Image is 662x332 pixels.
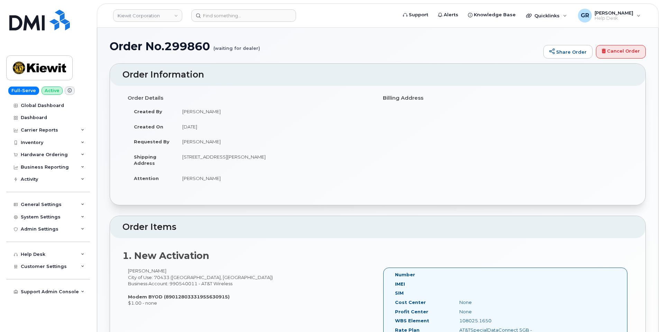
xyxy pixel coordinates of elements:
div: 108025.1650 [454,317,544,324]
strong: Modem BYOD (89012803331955630915) [128,294,230,299]
td: [PERSON_NAME] [176,104,373,119]
label: Profit Center [395,308,428,315]
h4: Order Details [128,95,373,101]
td: [STREET_ADDRESS][PERSON_NAME] [176,149,373,171]
td: [DATE] [176,119,373,134]
h2: Order Items [122,222,633,232]
strong: 1. New Activation [122,250,209,261]
strong: Created By [134,109,162,114]
strong: Requested By [134,139,169,144]
label: SIM [395,290,404,296]
label: IMEI [395,281,405,287]
a: Share Order [543,45,592,59]
h2: Order Information [122,70,633,80]
h1: Order No.299860 [110,40,540,52]
td: [PERSON_NAME] [176,134,373,149]
div: [PERSON_NAME] City of Use: 70433 ([GEOGRAPHIC_DATA], [GEOGRAPHIC_DATA]) Business Account: 9905400... [122,268,378,306]
a: Cancel Order [596,45,646,59]
div: None [454,308,544,315]
label: Number [395,271,415,278]
strong: Created On [134,124,163,129]
strong: Attention [134,176,159,181]
td: [PERSON_NAME] [176,171,373,186]
small: (waiting for dealer) [213,40,260,51]
strong: Shipping Address [134,154,156,166]
div: None [454,299,544,306]
label: Cost Center [395,299,426,306]
label: WBS Element [395,317,429,324]
h4: Billing Address [383,95,628,101]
